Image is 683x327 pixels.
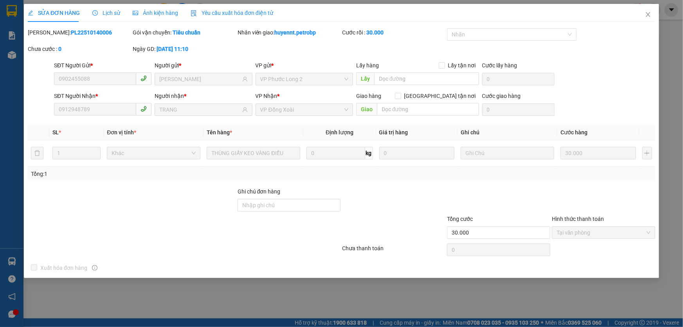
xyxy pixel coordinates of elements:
input: Tên người gửi [159,75,240,83]
span: Lịch sử [92,10,120,16]
span: edit [28,10,33,16]
span: Yêu cầu xuất hóa đơn điện tử [191,10,273,16]
span: phone [141,75,147,81]
span: Lấy hàng [356,62,379,69]
span: Giá trị hàng [379,129,408,135]
div: Tổng: 1 [31,170,264,178]
span: Cước hàng [560,129,587,135]
span: VP Đồng Xoài [260,104,348,116]
span: Xuất hóa đơn hàng [37,264,90,272]
span: SL [52,129,59,135]
input: Ghi Chú [461,147,554,159]
input: Cước giao hàng [482,103,555,116]
input: Ghi chú đơn hàng [238,199,341,211]
span: VP Phước Long 2 [260,73,348,85]
span: Giao [356,103,377,116]
span: Tổng cước [447,216,473,222]
button: Close [637,4,659,26]
b: 0 [58,46,61,52]
div: Gói vận chuyển: [133,28,236,37]
th: Ghi chú [458,125,557,140]
div: Nhân viên giao: [238,28,341,37]
b: PL22510140006 [71,29,112,36]
div: VP gửi [256,61,353,70]
span: user [242,107,248,112]
span: SỬA ĐƠN HÀNG [28,10,80,16]
span: user [242,76,248,82]
input: Dọc đường [377,103,479,116]
label: Hình thức thanh toán [552,216,604,222]
img: icon [191,10,197,16]
span: clock-circle [92,10,98,16]
span: Khác [112,147,196,159]
span: kg [365,147,373,159]
span: close [645,11,651,18]
span: Giao hàng [356,93,381,99]
input: 0 [379,147,455,159]
span: [GEOGRAPHIC_DATA] tận nơi [401,92,479,100]
button: delete [31,147,43,159]
div: Người nhận [155,92,252,100]
div: Chưa cước : [28,45,131,53]
input: 0 [560,147,636,159]
span: Ảnh kiện hàng [133,10,178,16]
div: Ngày GD: [133,45,236,53]
span: info-circle [92,265,97,271]
b: 30.000 [366,29,384,36]
label: Cước giao hàng [482,93,521,99]
span: picture [133,10,138,16]
label: Cước lấy hàng [482,62,517,69]
span: Đơn vị tính [107,129,136,135]
input: VD: Bàn, Ghế [207,147,300,159]
b: [DATE] 11:10 [157,46,188,52]
div: SĐT Người Gửi [54,61,151,70]
b: Tiêu chuẩn [173,29,200,36]
span: VP Nhận [256,93,278,99]
button: plus [642,147,652,159]
div: Cước rồi : [342,28,445,37]
div: Chưa thanh toán [342,244,447,258]
div: Người gửi [155,61,252,70]
input: Dọc đường [374,72,479,85]
span: Lấy [356,72,374,85]
div: SĐT Người Nhận [54,92,151,100]
span: Lấy tận nơi [445,61,479,70]
div: [PERSON_NAME]: [28,28,131,37]
label: Ghi chú đơn hàng [238,188,281,195]
b: huyennt.petrobp [275,29,316,36]
span: phone [141,106,147,112]
span: Định lượng [326,129,353,135]
span: Tên hàng [207,129,232,135]
input: Cước lấy hàng [482,73,555,85]
span: Tại văn phòng [557,227,651,238]
input: Tên người nhận [159,105,240,114]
